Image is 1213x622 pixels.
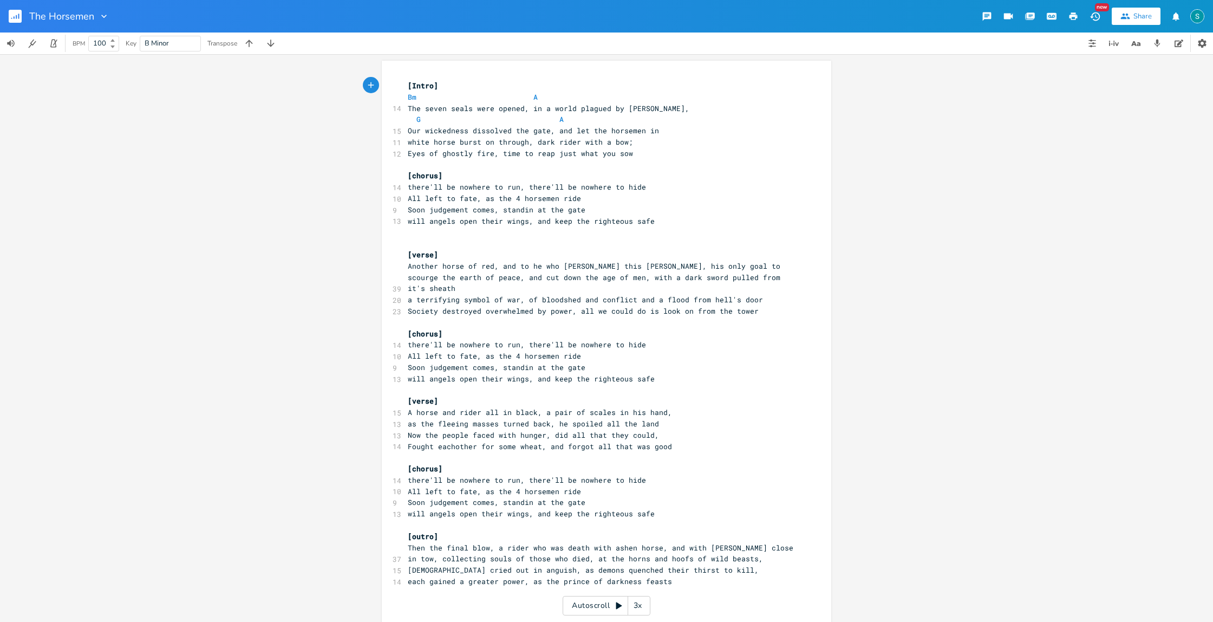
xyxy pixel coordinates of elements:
[1084,7,1106,26] button: New
[559,114,564,124] span: A
[408,464,442,474] span: [chorus]
[408,543,798,564] span: Then the final blow, a rider who was death with ashen horse, and with [PERSON_NAME] close in tow,...
[1190,9,1204,23] img: Stevie Jay
[408,475,646,485] span: there'll be nowhere to run, there'll be nowhere to hide
[408,340,646,349] span: there'll be nowhere to run, there'll be nowhere to hide
[145,38,169,48] span: B Minor
[408,193,581,203] span: All left to fate, as the 4 horsemen ride
[408,497,585,507] span: Soon judgement comes, standin at the gate
[126,40,136,47] div: Key
[408,329,442,339] span: [chorus]
[408,250,438,260] span: [verse]
[207,40,237,47] div: Transpose
[408,137,633,147] span: white horse burst on through, dark rider with a bow;
[408,126,659,135] span: Our wickedness dissolved the gate, and let the horsemen in
[1133,11,1152,21] div: Share
[408,374,655,384] span: will angels open their wings, and keep the righteous safe
[1112,8,1160,25] button: Share
[408,306,759,316] span: Society destroyed overwhelmed by power, all we could do is look on from the tower
[408,362,585,372] span: Soon judgement comes, standin at the gate
[1095,3,1109,11] div: New
[408,148,633,158] span: Eyes of ghostly fire, time to reap just what you sow
[408,216,655,226] span: will angels open their wings, and keep the righteous safe
[408,182,646,192] span: there'll be nowhere to run, there'll be nowhere to hide
[533,92,538,102] span: A
[408,532,438,541] span: [outro]
[416,114,421,124] span: G
[408,103,689,113] span: The seven seals were opened, in a world plagued by [PERSON_NAME],
[563,596,650,615] div: Autoscroll
[408,565,759,575] span: [DEMOGRAPHIC_DATA] cried out in anguish, as demons quenched their thirst to kill,
[408,509,655,519] span: will angels open their wings, and keep the righteous safe
[408,81,438,90] span: [Intro]
[408,261,785,294] span: Another horse of red, and to he who [PERSON_NAME] this [PERSON_NAME], his only goal to scourge th...
[408,430,659,440] span: Now the people faced with hunger, did all that they could,
[408,351,581,361] span: All left to fate, as the 4 horsemen ride
[408,295,763,304] span: a terrifying symbol of war, of bloodshed and conflict and a flood from hell's door
[408,396,438,406] span: [verse]
[408,171,442,180] span: [chorus]
[408,205,585,215] span: Soon judgement comes, standin at the gate
[408,487,581,496] span: All left to fate, as the 4 horsemen ride
[408,419,659,429] span: as the fleeing masses turned back, he spoiled all the land
[29,11,94,21] span: The Horsemen
[408,407,672,417] span: A horse and rider all in black, a pair of scales in his hand,
[408,442,672,451] span: Fought eachother for some wheat, and forgot all that was good
[628,596,648,615] div: 3x
[408,576,672,586] span: each gained a greater power, as the prince of darkness feasts
[408,92,416,102] span: Bm
[73,41,85,47] div: BPM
